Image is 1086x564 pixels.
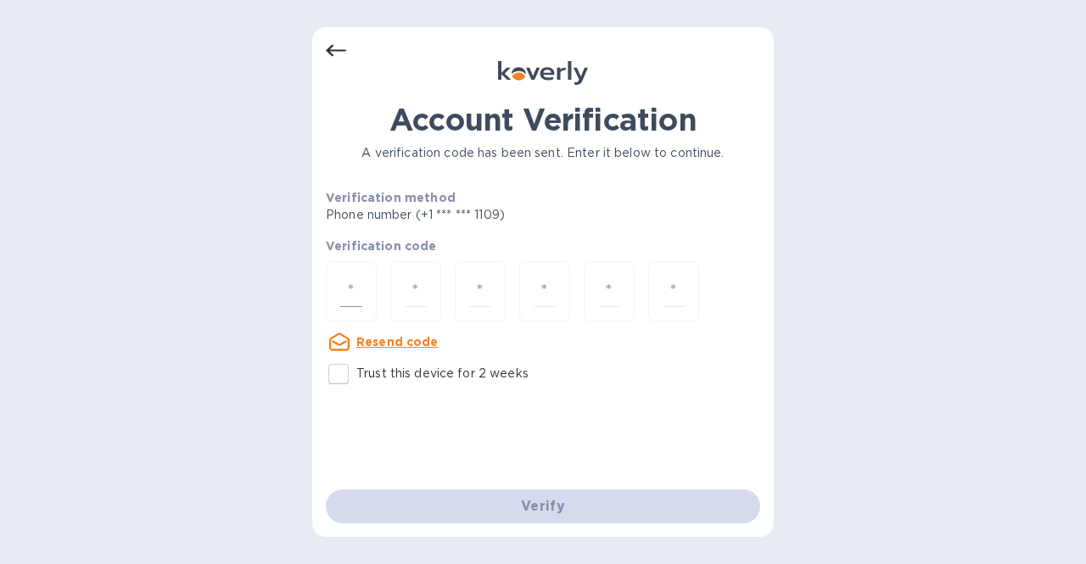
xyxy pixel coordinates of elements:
[326,144,760,162] p: A verification code has been sent. Enter it below to continue.
[356,365,529,383] p: Trust this device for 2 weeks
[326,237,760,254] p: Verification code
[326,191,456,204] b: Verification method
[356,335,439,349] u: Resend code
[326,102,760,137] h1: Account Verification
[326,206,635,224] p: Phone number (+1 *** *** 1109)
